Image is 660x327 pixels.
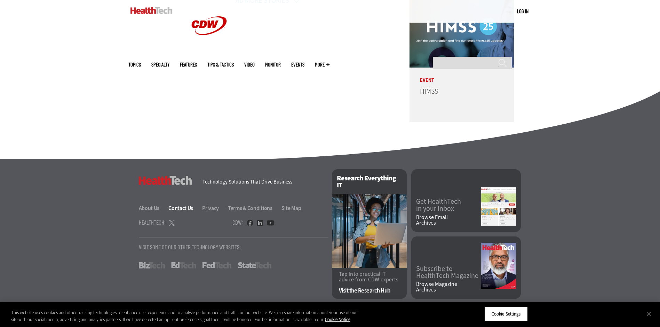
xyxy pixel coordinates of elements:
[416,215,481,226] a: Browse EmailArchives
[238,262,271,268] a: StateTech
[139,262,165,268] a: BizTech
[180,62,197,67] a: Features
[416,265,481,279] a: Subscribe toHealthTech Magazine
[168,204,201,212] a: Contact Us
[207,62,234,67] a: Tips & Tactics
[484,307,528,321] button: Cookie Settings
[416,198,481,212] a: Get HealthTechin your Inbox
[517,8,528,15] div: User menu
[481,243,516,289] img: Fall 2025 Cover
[11,309,363,323] div: This website uses cookies and other tracking technologies to enhance user experience and to analy...
[420,87,438,96] a: HIMSS
[202,179,323,185] h4: Technology Solutions That Drive Business
[139,176,192,185] h3: HealthTech
[202,204,227,212] a: Privacy
[202,262,231,268] a: FedTech
[481,187,516,226] img: newsletter screenshot
[315,62,329,67] span: More
[641,306,657,321] button: Close
[244,62,255,67] a: Video
[232,219,243,225] h4: CDW:
[265,62,281,67] a: MonITor
[339,288,400,294] a: Visit the Research Hub
[139,244,328,250] p: Visit Some Of Our Other Technology Websites:
[291,62,304,67] a: Events
[139,204,168,212] a: About Us
[128,62,141,67] span: Topics
[130,7,173,14] img: Home
[339,271,400,282] p: Tap into practical IT advice from CDW experts
[151,62,169,67] span: Specialty
[139,219,166,225] h4: HealthTech:
[171,262,196,268] a: EdTech
[228,204,280,212] a: Terms & Conditions
[325,317,350,322] a: More information about your privacy
[517,8,528,14] a: Log in
[416,281,481,293] a: Browse MagazineArchives
[281,204,301,212] a: Site Map
[332,169,407,194] h2: Research Everything IT
[409,68,514,83] p: Event
[183,46,235,53] a: CDW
